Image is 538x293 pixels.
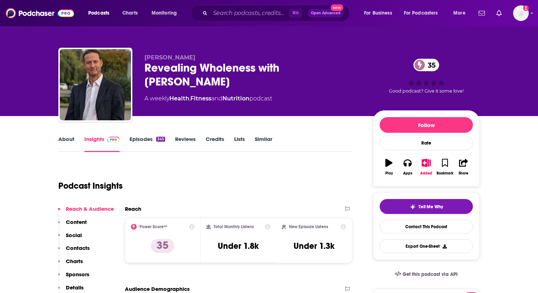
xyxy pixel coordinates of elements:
[402,271,458,277] span: Get this podcast via API
[66,245,90,251] p: Contacts
[58,258,83,271] button: Charts
[156,137,165,142] div: 345
[331,4,343,11] span: New
[436,154,454,180] button: Bookmark
[453,8,465,18] span: More
[380,220,473,234] a: Contact This Podcast
[380,199,473,214] button: tell me why sparkleTell Me Why
[421,59,439,71] span: 35
[206,136,224,152] a: Credits
[373,54,480,98] div: 35Good podcast? Give it some love!
[83,7,118,19] button: open menu
[118,7,142,19] a: Charts
[66,271,89,278] p: Sponsors
[476,7,488,19] a: Show notifications dropdown
[58,219,87,232] button: Content
[139,224,167,229] h2: Power Score™
[222,95,249,102] a: Nutrition
[152,8,177,18] span: Monitoring
[169,95,189,102] a: Health
[294,241,334,251] h3: Under 1.3k
[418,204,443,210] span: Tell Me Why
[289,224,328,229] h2: New Episode Listens
[107,137,120,142] img: Podchaser Pro
[523,5,529,11] svg: Add a profile image
[66,232,82,239] p: Social
[380,117,473,133] button: Follow
[58,180,123,191] h1: Podcast Insights
[130,136,165,152] a: Episodes345
[60,49,131,120] img: Revealing Wholeness with Dr.Troy
[255,136,272,152] a: Similar
[189,95,190,102] span: ,
[311,11,341,15] span: Open Advanced
[213,224,254,229] h2: Total Monthly Listens
[413,59,439,71] a: 35
[125,205,141,212] h2: Reach
[144,54,195,61] span: [PERSON_NAME]
[66,258,83,265] p: Charts
[459,171,468,176] div: Share
[380,154,398,180] button: Play
[380,136,473,150] div: Rate
[385,171,393,176] div: Play
[197,5,357,21] div: Search podcasts, credits, & more...
[144,94,272,103] div: A weekly podcast
[364,8,392,18] span: For Business
[308,9,344,17] button: Open AdvancedNew
[403,171,412,176] div: Apps
[218,241,259,251] h3: Under 1.8k
[420,171,432,176] div: Added
[389,88,464,94] span: Good podcast? Give it some love!
[454,154,473,180] button: Share
[58,232,82,245] button: Social
[513,5,529,21] button: Show profile menu
[448,7,474,19] button: open menu
[210,7,289,19] input: Search podcasts, credits, & more...
[494,7,505,19] a: Show notifications dropdown
[398,154,417,180] button: Apps
[6,6,74,20] img: Podchaser - Follow, Share and Rate Podcasts
[404,8,438,18] span: For Podcasters
[58,205,114,219] button: Reach & Audience
[58,136,74,152] a: About
[289,9,302,18] span: ⌘ K
[175,136,196,152] a: Reviews
[151,239,174,253] p: 35
[66,205,114,212] p: Reach & Audience
[84,136,120,152] a: InsightsPodchaser Pro
[125,286,190,292] h2: Audience Demographics
[234,136,245,152] a: Lists
[66,219,87,225] p: Content
[437,171,453,176] div: Bookmark
[58,245,90,258] button: Contacts
[410,204,416,210] img: tell me why sparkle
[190,95,211,102] a: Fitness
[389,266,463,283] a: Get this podcast via API
[58,271,89,284] button: Sponsors
[399,7,448,19] button: open menu
[122,8,138,18] span: Charts
[359,7,401,19] button: open menu
[417,154,436,180] button: Added
[513,5,529,21] span: Logged in as rgertner
[88,8,109,18] span: Podcasts
[211,95,222,102] span: and
[66,284,84,291] p: Details
[147,7,186,19] button: open menu
[513,5,529,21] img: User Profile
[380,239,473,253] button: Export One-Sheet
